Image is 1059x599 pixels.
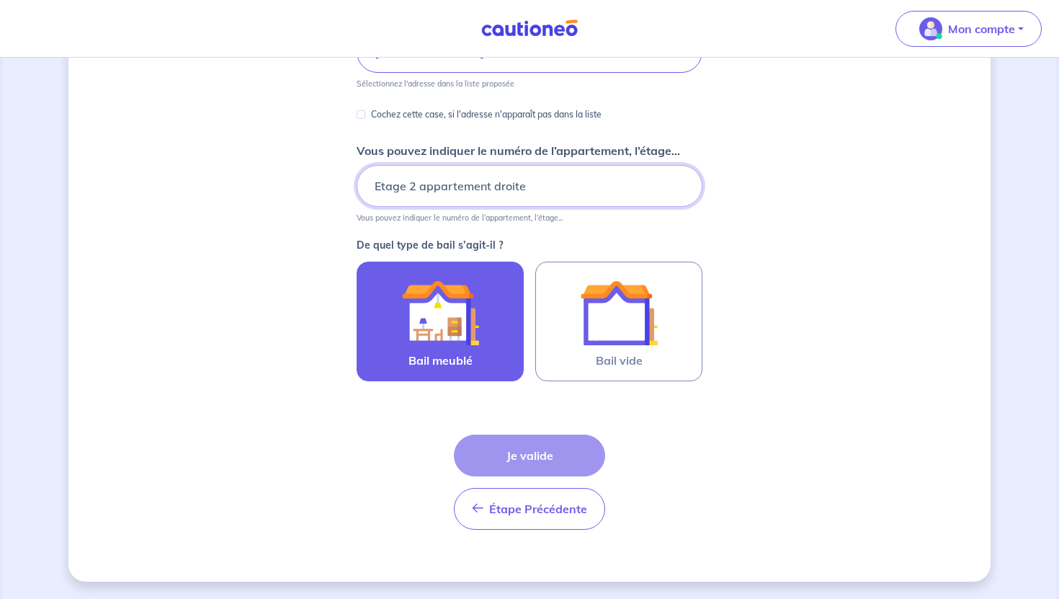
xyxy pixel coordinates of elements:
[454,488,605,530] button: Étape Précédente
[489,502,587,516] span: Étape Précédente
[919,17,942,40] img: illu_account_valid_menu.svg
[596,352,643,369] span: Bail vide
[357,142,680,159] p: Vous pouvez indiquer le numéro de l’appartement, l’étage...
[580,274,658,352] img: illu_empty_lease.svg
[357,240,702,250] p: De quel type de bail s’agit-il ?
[401,274,479,352] img: illu_furnished_lease.svg
[895,11,1042,47] button: illu_account_valid_menu.svgMon compte
[475,19,584,37] img: Cautioneo
[357,165,702,207] input: Appartement 2
[948,20,1015,37] p: Mon compte
[357,213,563,223] p: Vous pouvez indiquer le numéro de l’appartement, l’étage...
[371,106,602,123] p: Cochez cette case, si l'adresse n'apparaît pas dans la liste
[357,79,514,89] p: Sélectionnez l'adresse dans la liste proposée
[408,352,473,369] span: Bail meublé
